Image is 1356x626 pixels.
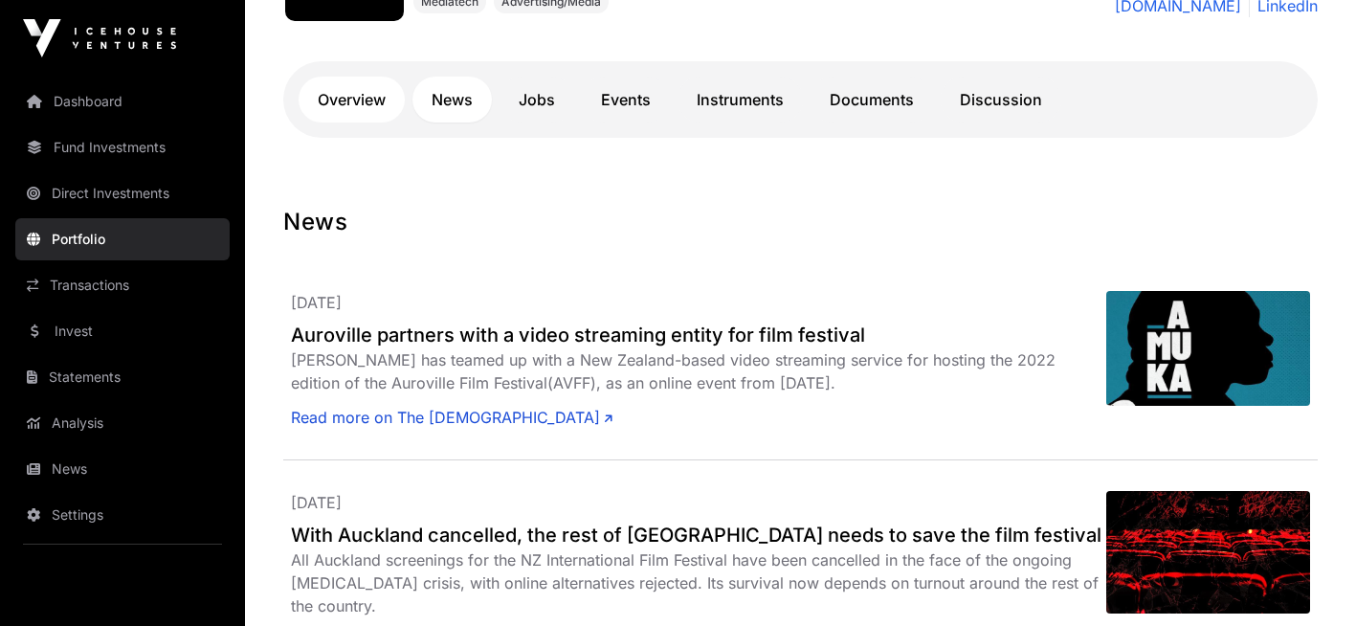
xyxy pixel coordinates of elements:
[291,291,1106,314] p: [DATE]
[291,348,1106,394] div: [PERSON_NAME] has teamed up with a New Zealand-based video streaming service for hosting the 2022...
[1106,291,1310,406] img: WhatsAppImage2022-01-17at181938jpg.jpeg
[291,491,1106,514] p: [DATE]
[23,19,176,57] img: Icehouse Ventures Logo
[291,548,1106,617] div: All Auckland screenings for the NZ International Film Festival have been cancelled in the face of...
[1106,491,1310,614] img: theatoooooooor.jpg
[15,356,230,398] a: Statements
[15,126,230,168] a: Fund Investments
[678,77,803,123] a: Instruments
[582,77,670,123] a: Events
[15,218,230,260] a: Portfolio
[15,264,230,306] a: Transactions
[15,310,230,352] a: Invest
[15,448,230,490] a: News
[291,322,1106,348] a: Auroville partners with a video streaming entity for film festival
[283,207,1318,237] h1: News
[291,522,1106,548] a: With Auckland cancelled, the rest of [GEOGRAPHIC_DATA] needs to save the film festival
[291,406,612,429] a: Read more on The [DEMOGRAPHIC_DATA]
[299,77,405,123] a: Overview
[15,402,230,444] a: Analysis
[15,80,230,123] a: Dashboard
[1260,534,1356,626] iframe: Chat Widget
[811,77,933,123] a: Documents
[941,77,1061,123] a: Discussion
[500,77,574,123] a: Jobs
[299,77,1302,123] nav: Tabs
[15,172,230,214] a: Direct Investments
[15,494,230,536] a: Settings
[412,77,492,123] a: News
